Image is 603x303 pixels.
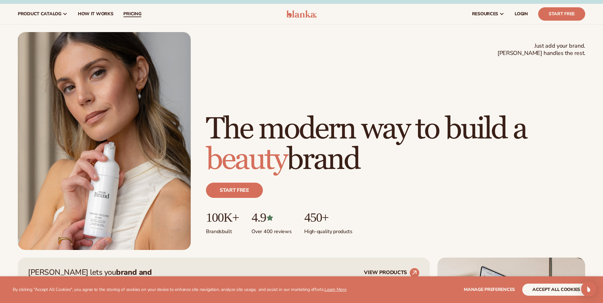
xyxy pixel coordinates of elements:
h1: The modern way to build a brand [206,114,585,175]
span: LOGIN [515,11,528,17]
p: By clicking "Accept All Cookies", you agree to the storing of cookies on your device to enhance s... [13,287,346,293]
a: resources [467,4,510,24]
a: How It Works [73,4,119,24]
p: Brands built [206,225,239,235]
span: resources [472,11,498,17]
span: beauty [206,141,287,178]
a: Start free [206,183,263,198]
a: product catalog [13,4,73,24]
img: logo [286,10,317,18]
a: LOGIN [510,4,533,24]
span: How It Works [78,11,113,17]
button: Manage preferences [464,284,515,296]
a: Start Free [538,7,585,21]
p: 450+ [304,211,352,225]
span: Manage preferences [464,286,515,293]
div: Open Intercom Messenger [581,281,596,297]
img: Female holding tanning mousse. [18,32,191,250]
p: Over 400 reviews [251,225,291,235]
p: High-quality products [304,225,352,235]
a: Learn More [325,286,346,293]
a: pricing [118,4,146,24]
span: Just add your brand. [PERSON_NAME] handles the rest. [497,42,585,57]
p: 4.9 [251,211,291,225]
span: product catalog [18,11,61,17]
span: pricing [123,11,141,17]
p: 100K+ [206,211,239,225]
a: VIEW PRODUCTS [364,268,420,278]
button: accept all cookies [522,284,590,296]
